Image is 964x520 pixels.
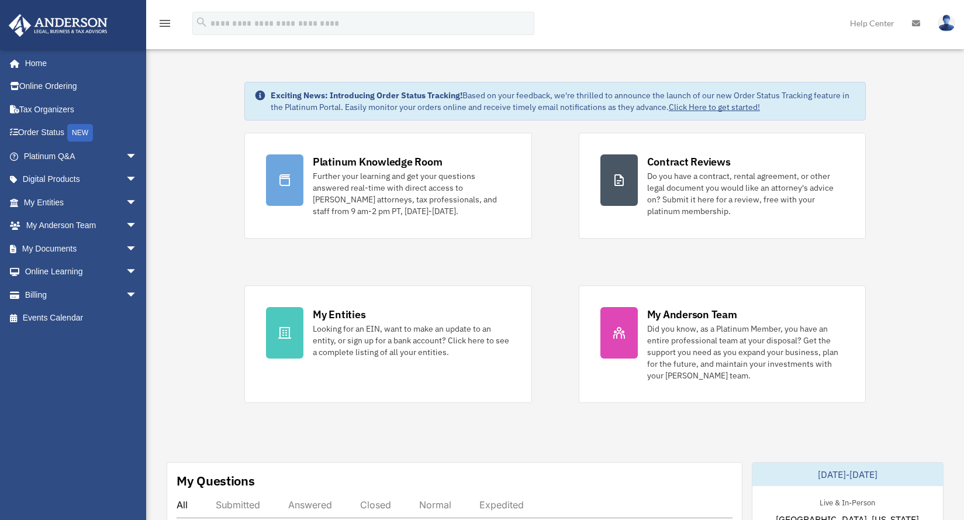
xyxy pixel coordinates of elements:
div: NEW [67,124,93,142]
a: Tax Organizers [8,98,155,121]
span: arrow_drop_down [126,191,149,215]
div: [DATE]-[DATE] [752,463,943,486]
a: My Documentsarrow_drop_down [8,237,155,260]
div: Submitted [216,499,260,511]
a: My Anderson Team Did you know, as a Platinum Member, you have an entire professional team at your... [579,285,866,403]
a: Billingarrow_drop_down [8,283,155,307]
span: arrow_drop_down [126,214,149,238]
strong: Exciting News: Introducing Order Status Tracking! [271,90,462,101]
a: Platinum Q&Aarrow_drop_down [8,144,155,168]
a: Home [8,51,149,75]
i: search [195,16,208,29]
div: All [177,499,188,511]
div: Looking for an EIN, want to make an update to an entity, or sign up for a bank account? Click her... [313,323,510,358]
a: Click Here to get started! [669,102,760,112]
div: Answered [288,499,332,511]
a: Platinum Knowledge Room Further your learning and get your questions answered real-time with dire... [244,133,532,239]
span: arrow_drop_down [126,144,149,168]
a: Online Ordering [8,75,155,98]
a: Online Learningarrow_drop_down [8,260,155,284]
a: Contract Reviews Do you have a contract, rental agreement, or other legal document you would like... [579,133,866,239]
span: arrow_drop_down [126,260,149,284]
a: My Entities Looking for an EIN, want to make an update to an entity, or sign up for a bank accoun... [244,285,532,403]
div: My Entities [313,307,365,322]
a: My Anderson Teamarrow_drop_down [8,214,155,237]
div: Expedited [479,499,524,511]
span: arrow_drop_down [126,283,149,307]
img: User Pic [938,15,955,32]
div: Further your learning and get your questions answered real-time with direct access to [PERSON_NAM... [313,170,510,217]
a: Digital Productsarrow_drop_down [8,168,155,191]
i: menu [158,16,172,30]
div: Platinum Knowledge Room [313,154,443,169]
div: Based on your feedback, we're thrilled to announce the launch of our new Order Status Tracking fe... [271,89,856,113]
a: menu [158,20,172,30]
div: Normal [419,499,451,511]
a: Events Calendar [8,307,155,330]
div: Contract Reviews [647,154,731,169]
span: arrow_drop_down [126,237,149,261]
div: Do you have a contract, rental agreement, or other legal document you would like an attorney's ad... [647,170,845,217]
div: My Anderson Team [647,307,737,322]
a: My Entitiesarrow_drop_down [8,191,155,214]
a: Order StatusNEW [8,121,155,145]
img: Anderson Advisors Platinum Portal [5,14,111,37]
div: Did you know, as a Platinum Member, you have an entire professional team at your disposal? Get th... [647,323,845,381]
div: My Questions [177,472,255,490]
span: arrow_drop_down [126,168,149,192]
div: Closed [360,499,391,511]
div: Live & In-Person [810,495,884,508]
